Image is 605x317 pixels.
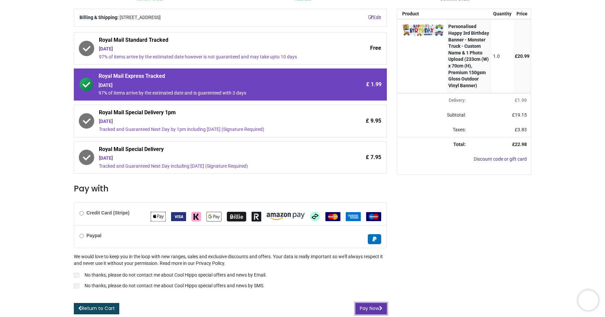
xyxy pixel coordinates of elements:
[99,109,325,118] span: Royal Mail Special Delivery 1pm
[99,126,325,133] div: Tracked and Guaranteed Next Day by 1pm including [DATE] (Signature Required)
[517,127,527,132] span: 3.83
[206,213,221,219] span: Google Pay
[80,15,119,20] b: Billing & Shipping:
[191,212,201,221] img: Klarna
[191,213,201,219] span: Klarna
[513,9,531,19] th: Price
[346,212,361,221] img: American Express
[402,23,445,36] img: WAngMAAAAAZJREFUAwCf0fArZwrdZgAAAABJRU5ErkJggg==
[325,213,340,219] span: MasterCard
[99,146,325,155] span: Royal Mail Special Delivery
[74,254,387,290] div: We would love to keep you in the loop with new ranges, sales and exclusive discounts and offers. ...
[474,156,527,162] a: Discount code or gift card
[74,303,119,314] a: Return to Cart
[227,212,246,221] img: Billie
[310,213,320,219] span: Afterpay Clearpay
[252,213,261,219] span: Revolut Pay
[397,93,469,108] td: Delivery will be updated after choosing a new delivery method
[267,213,305,219] span: Amazon Pay
[453,142,466,147] strong: Total:
[206,212,221,221] img: Google Pay
[85,272,267,279] p: No thanks, please do not contact me about Cool Hippo special offers and news by Email.
[366,212,381,221] img: Maestro
[448,24,489,88] strong: Personalised Happy 3rd Birthday Banner - Monster Truck - Custom Name & 1 Photo Upload (233cm (W) ...
[171,213,186,219] span: VISA
[517,53,530,59] span: 20.99
[397,9,447,19] th: Product
[99,90,325,97] div: 97% of items arrive by the estimated date and is guarenteed with 3 days
[493,53,511,60] div: 1.0
[99,46,325,52] div: [DATE]
[99,36,325,46] span: Royal Mail Standard Tracked
[512,142,527,147] strong: £
[515,127,527,132] span: £
[515,98,527,103] span: £
[74,183,387,194] h3: Pay with
[366,213,381,219] span: Maestro
[151,213,166,219] span: Apple Pay
[87,233,102,238] b: Paypal
[368,236,381,242] span: Paypal
[99,118,325,125] div: [DATE]
[99,72,325,82] span: Royal Mail Express Tracked
[87,210,130,215] b: Credit Card (Stripe)
[515,53,530,59] span: £
[74,273,79,278] input: No thanks, please do not contact me about Cool Hippo special offers and news by Email.
[74,284,79,288] input: No thanks, please do not contact me about Cool Hippo special offers and news by SMS.
[325,212,340,221] img: MasterCard
[80,211,84,215] input: Credit Card (Stripe)
[99,155,325,162] div: [DATE]
[80,234,84,238] input: Paypal
[578,290,598,310] iframe: Brevo live chat
[346,213,361,219] span: American Express
[120,14,161,21] span: [STREET_ADDRESS]
[366,117,381,125] span: £ 9.95
[227,213,246,219] span: Billie
[267,213,305,220] img: Amazon Pay
[366,81,382,88] span: £ 1.99
[491,9,513,19] th: Quantity
[517,98,527,103] span: 1.99
[397,123,469,137] td: Taxes:
[370,44,381,52] span: Free
[515,112,527,118] span: 19.15
[515,142,527,147] span: 22.98
[368,234,381,244] img: Paypal
[85,283,265,289] p: No thanks, please do not contact me about Cool Hippo special offers and news by SMS.
[151,212,166,221] img: Apple Pay
[355,303,387,314] button: Pay Now
[368,14,381,21] a: Edit
[512,112,527,118] span: £
[99,163,325,170] div: Tracked and Guaranteed Next Day including [DATE] (Signature Required)
[310,211,320,221] img: Afterpay Clearpay
[397,108,469,123] td: Subtotal:
[252,212,261,221] img: Revolut Pay
[366,154,381,161] span: £ 7.95
[99,54,325,60] div: 97% of items arrive by the estimated date however is not guaranteed and may take upto 10 days
[99,82,325,89] div: [DATE]
[171,212,186,221] img: VISA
